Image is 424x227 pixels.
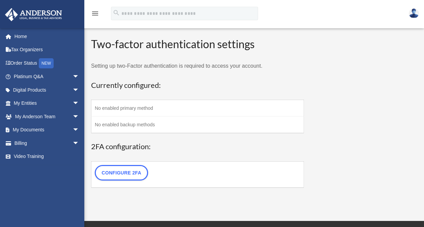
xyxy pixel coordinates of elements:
[91,37,304,52] h2: Two-factor authentication settings
[73,70,86,84] span: arrow_drop_down
[3,8,64,21] img: Anderson Advisors Platinum Portal
[5,83,89,97] a: Digital Productsarrow_drop_down
[73,83,86,97] span: arrow_drop_down
[5,150,89,163] a: Video Training
[5,56,89,70] a: Order StatusNEW
[73,110,86,124] span: arrow_drop_down
[73,136,86,150] span: arrow_drop_down
[39,58,54,68] div: NEW
[91,9,99,18] i: menu
[73,97,86,110] span: arrow_drop_down
[91,80,304,91] h3: Currently configured:
[5,70,89,84] a: Platinum Q&Aarrow_drop_down
[91,100,304,117] td: No enabled primary method
[5,110,89,123] a: My Anderson Teamarrow_drop_down
[91,12,99,18] a: menu
[95,165,148,181] a: Configure 2FA
[409,8,419,18] img: User Pic
[5,123,89,137] a: My Documentsarrow_drop_down
[91,141,304,152] h3: 2FA configuration:
[5,30,89,43] a: Home
[113,9,120,17] i: search
[5,43,89,57] a: Tax Organizers
[91,117,304,133] td: No enabled backup methods
[91,61,304,71] p: Setting up two-Factor authentication is required to access your account.
[5,136,89,150] a: Billingarrow_drop_down
[5,97,89,110] a: My Entitiesarrow_drop_down
[73,123,86,137] span: arrow_drop_down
